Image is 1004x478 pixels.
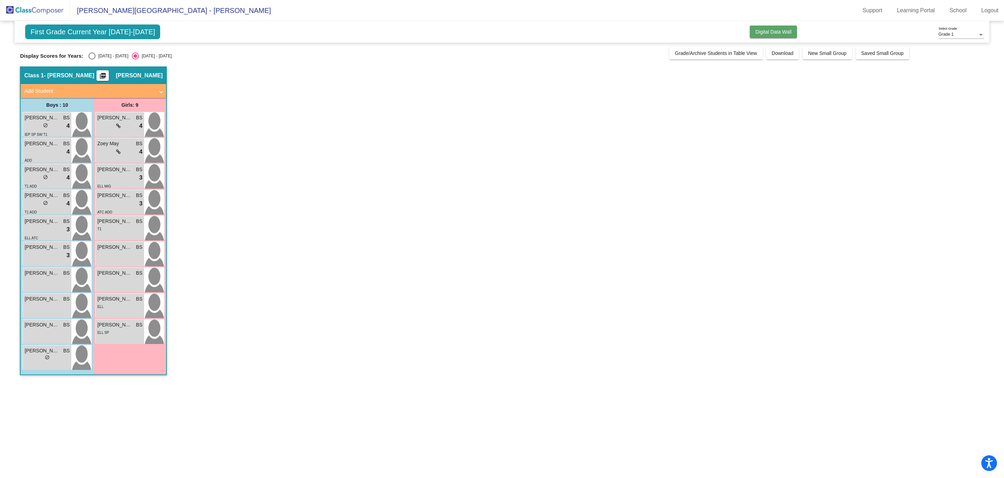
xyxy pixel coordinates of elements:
[136,192,143,199] span: BS
[139,147,142,156] span: 4
[24,236,38,240] span: ELL ATC
[63,140,70,147] span: BS
[136,114,143,121] span: BS
[21,98,93,112] div: Boys : 10
[139,173,142,182] span: 3
[97,114,132,121] span: [PERSON_NAME]
[70,5,271,16] span: [PERSON_NAME][GEOGRAPHIC_DATA] - [PERSON_NAME]
[66,173,70,182] span: 4
[24,140,59,147] span: [PERSON_NAME]
[944,5,972,16] a: School
[861,50,904,56] span: Saved Small Group
[21,84,166,98] mat-expansion-panel-header: Add Student
[857,5,888,16] a: Support
[675,50,757,56] span: Grade/Archive Students in Table View
[63,269,70,277] span: BS
[136,140,143,147] span: BS
[772,50,793,56] span: Download
[63,114,70,121] span: BS
[45,355,50,360] span: do_not_disturb_alt
[95,53,128,59] div: [DATE] - [DATE]
[891,5,941,16] a: Learning Portal
[97,305,104,309] span: ELL
[97,269,132,277] span: [PERSON_NAME]
[93,98,166,112] div: Girls: 9
[24,87,154,95] mat-panel-title: Add Student
[24,72,44,79] span: Class 1
[24,114,59,121] span: [PERSON_NAME]
[24,218,59,225] span: [PERSON_NAME]
[63,295,70,303] span: BS
[24,166,59,173] span: [PERSON_NAME]
[97,140,132,147] span: Zoey May
[669,47,763,59] button: Grade/Archive Students in Table View
[976,5,1004,16] a: Logout
[97,184,111,188] span: ELL MIG
[43,175,48,180] span: do_not_disturb_alt
[139,121,142,131] span: 4
[24,210,37,214] span: T1 ADD
[24,133,47,136] span: IEP SP SW T1
[24,347,59,354] span: [PERSON_NAME]
[808,50,847,56] span: New Small Group
[97,192,132,199] span: [PERSON_NAME]
[139,199,142,208] span: 3
[25,24,160,39] span: First Grade Current Year [DATE]-[DATE]
[66,147,70,156] span: 4
[24,321,59,329] span: [PERSON_NAME]
[20,53,83,59] span: Display Scores for Years:
[750,26,797,38] button: Digital Data Wall
[136,244,143,251] span: BS
[97,321,132,329] span: [PERSON_NAME]
[97,218,132,225] span: [PERSON_NAME]
[24,244,59,251] span: [PERSON_NAME]
[99,72,107,82] mat-icon: picture_as_pdf
[24,295,59,303] span: [PERSON_NAME]
[44,72,94,79] span: - [PERSON_NAME]
[755,29,791,35] span: Digital Data Wall
[136,218,143,225] span: BS
[97,166,132,173] span: [PERSON_NAME]
[939,32,954,37] span: Grade 1
[88,52,172,59] mat-radio-group: Select an option
[97,70,109,81] button: Print Students Details
[63,244,70,251] span: BS
[63,218,70,225] span: BS
[63,192,70,199] span: BS
[43,123,48,128] span: do_not_disturb_alt
[24,269,59,277] span: [PERSON_NAME]
[766,47,799,59] button: Download
[63,166,70,173] span: BS
[24,184,37,188] span: T1 ADD
[43,201,48,205] span: do_not_disturb_alt
[136,295,143,303] span: BS
[136,166,143,173] span: BS
[97,210,112,214] span: ATC ADD
[97,227,101,231] span: T1
[66,121,70,131] span: 4
[97,295,132,303] span: [PERSON_NAME]
[803,47,852,59] button: New Small Group
[97,244,132,251] span: [PERSON_NAME]
[856,47,909,59] button: Saved Small Group
[24,192,59,199] span: [PERSON_NAME]
[66,251,70,260] span: 3
[97,331,109,335] span: ELL SP
[66,225,70,234] span: 3
[139,53,172,59] div: [DATE] - [DATE]
[136,321,143,329] span: BS
[24,159,32,162] span: ADD
[66,199,70,208] span: 4
[136,269,143,277] span: BS
[116,72,163,79] span: [PERSON_NAME]
[63,321,70,329] span: BS
[63,347,70,354] span: BS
